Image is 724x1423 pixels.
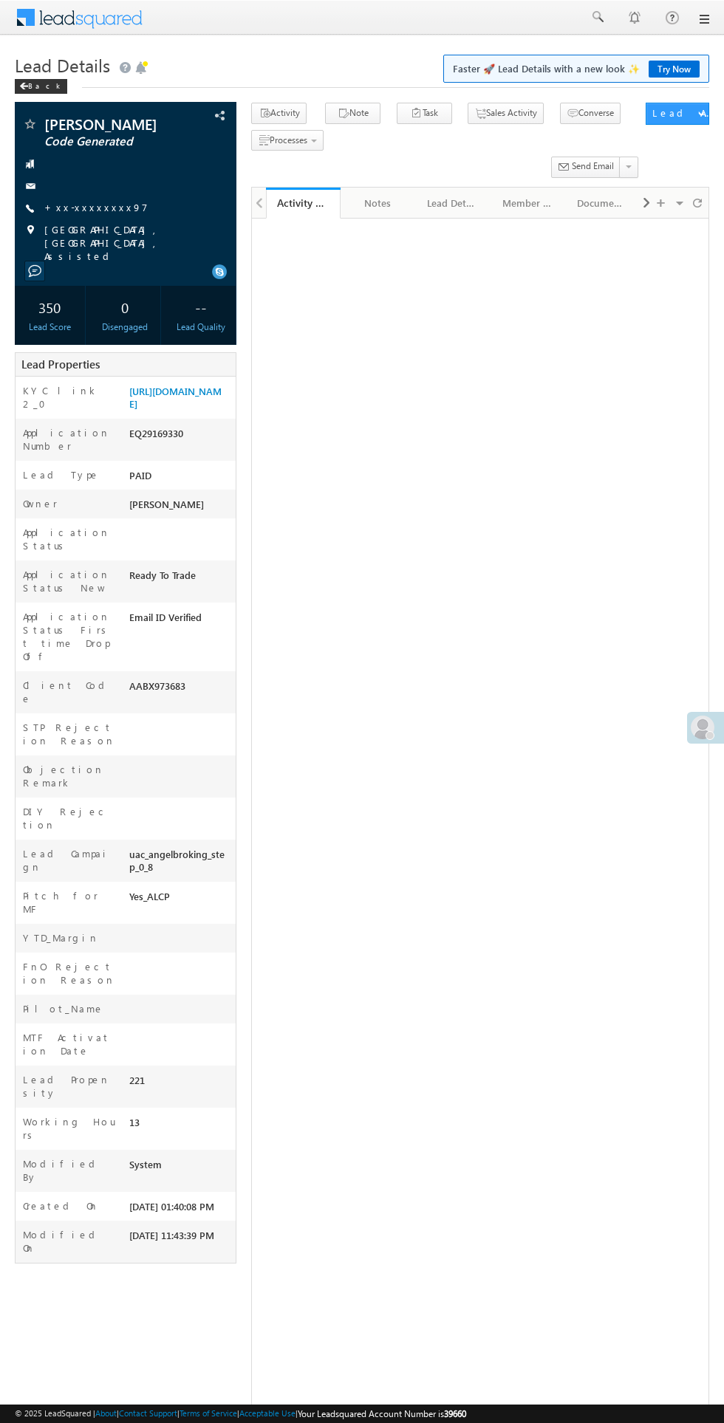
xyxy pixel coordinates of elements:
[95,1408,117,1418] a: About
[44,117,179,131] span: [PERSON_NAME]
[15,78,75,91] a: Back
[126,426,236,447] div: EQ29169330
[23,1073,115,1100] label: Lead Propensity
[23,1002,104,1015] label: Pilot_Name
[415,188,490,219] a: Lead Details
[23,1157,115,1184] label: Modified By
[23,763,115,789] label: Objection Remark
[649,61,700,78] a: Try Now
[453,61,700,76] span: Faster 🚀 Lead Details with a new look ✨
[415,188,490,217] li: Lead Details
[126,847,236,880] div: uac_angelbroking_step_0_8
[23,960,115,987] label: FnO Rejection Reason
[15,79,67,94] div: Back
[126,1199,236,1220] div: [DATE] 01:40:08 PM
[23,1031,115,1057] label: MTF Activation Date
[15,53,110,77] span: Lead Details
[352,194,402,212] div: Notes
[646,103,709,125] button: Lead Actions
[18,320,81,334] div: Lead Score
[23,721,115,747] label: STP Rejection Reason
[23,805,115,831] label: DIY Rejection
[652,106,715,120] div: Lead Actions
[397,103,452,124] button: Task
[239,1408,296,1418] a: Acceptable Use
[94,320,157,334] div: Disengaged
[23,847,115,874] label: Lead Campaign
[23,610,115,663] label: Application Status First time Drop Off
[21,357,100,371] span: Lead Properties
[23,468,100,481] label: Lead Type
[23,1115,115,1142] label: Working Hours
[427,194,477,212] div: Lead Details
[126,1115,236,1136] div: 13
[270,134,307,145] span: Processes
[298,1408,466,1419] span: Your Leadsquared Account Number is
[23,889,115,916] label: Pitch for MF
[126,1157,236,1178] div: System
[491,188,565,219] a: Member Of Lists
[180,1408,237,1418] a: Terms of Service
[565,188,640,219] a: Documents
[23,1199,99,1213] label: Created On
[169,320,232,334] div: Lead Quality
[18,293,81,320] div: 350
[560,103,621,124] button: Converse
[44,134,179,149] span: Code Generated
[266,188,341,217] li: Activity History
[251,130,324,151] button: Processes
[266,188,341,219] a: Activity History
[44,223,220,263] span: [GEOGRAPHIC_DATA], [GEOGRAPHIC_DATA], Assisted
[444,1408,466,1419] span: 39660
[119,1408,177,1418] a: Contact Support
[126,468,236,489] div: PAID
[577,194,626,212] div: Documents
[23,526,115,552] label: Application Status
[126,889,236,910] div: Yes_ALCP
[129,498,204,510] span: [PERSON_NAME]
[572,160,614,173] span: Send Email
[277,196,329,210] div: Activity History
[15,1407,466,1421] span: © 2025 LeadSquared | | | | |
[23,426,115,453] label: Application Number
[23,497,58,510] label: Owner
[94,293,157,320] div: 0
[23,931,99,944] label: YTD_Margin
[23,384,115,411] label: KYC link 2_0
[23,679,115,705] label: Client Code
[126,679,236,699] div: AABX973683
[325,103,380,124] button: Note
[126,610,236,631] div: Email ID Verified
[169,293,232,320] div: --
[551,157,621,178] button: Send Email
[502,194,552,212] div: Member Of Lists
[23,1228,115,1255] label: Modified On
[491,188,565,217] li: Member of Lists
[468,103,544,124] button: Sales Activity
[129,385,222,410] a: [URL][DOMAIN_NAME]
[126,1228,236,1249] div: [DATE] 11:43:39 PM
[251,103,307,124] button: Activity
[44,201,148,213] a: +xx-xxxxxxxx97
[126,1073,236,1094] div: 221
[23,568,115,594] label: Application Status New
[341,188,415,219] a: Notes
[126,568,236,589] div: Ready To Trade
